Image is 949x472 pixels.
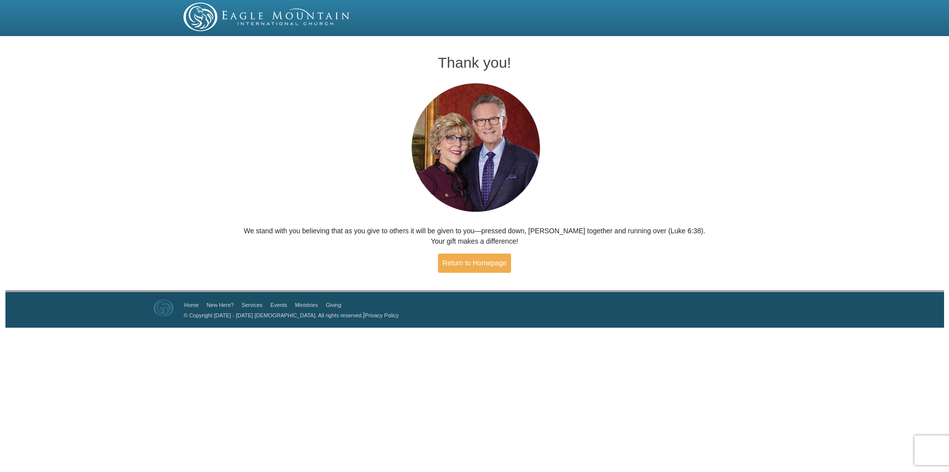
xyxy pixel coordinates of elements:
[184,312,363,318] a: © Copyright [DATE] - [DATE] [DEMOGRAPHIC_DATA]. All rights reserved.
[243,226,707,247] p: We stand with you believing that as you give to others it will be given to you—pressed down, [PER...
[365,312,398,318] a: Privacy Policy
[438,254,511,273] a: Return to Homepage
[183,2,350,31] img: EMIC
[184,302,199,308] a: Home
[242,302,262,308] a: Services
[154,300,173,316] img: Eagle Mountain International Church
[180,310,399,320] p: |
[207,302,234,308] a: New Here?
[295,302,318,308] a: Ministries
[243,54,707,71] h1: Thank you!
[402,80,548,216] img: Pastors George and Terri Pearsons
[270,302,287,308] a: Events
[326,302,341,308] a: Giving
